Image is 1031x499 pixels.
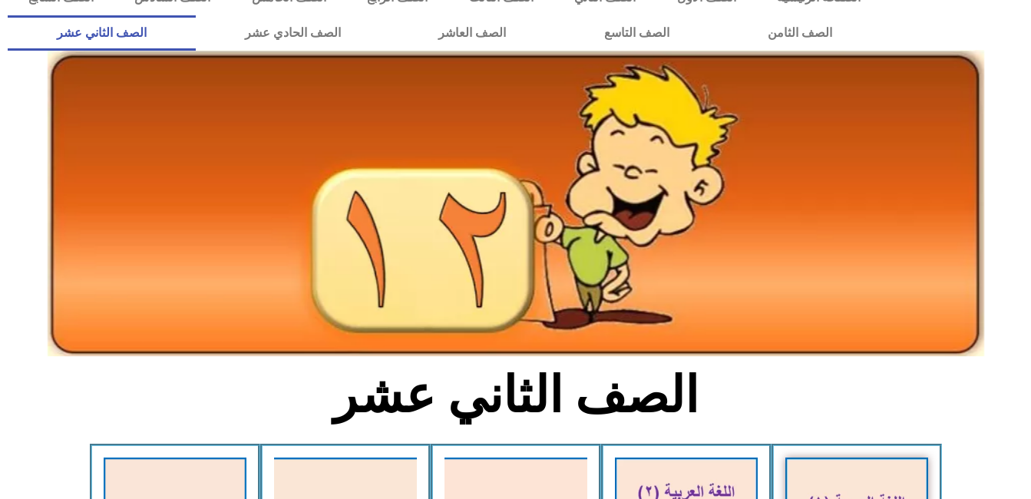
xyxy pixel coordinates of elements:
[389,15,555,51] a: الصف العاشر
[555,15,719,51] a: الصف التاسع
[719,15,881,51] a: الصف الثامن
[8,15,196,51] a: الصف الثاني عشر
[262,365,769,425] h2: الصف الثاني عشر
[196,15,390,51] a: الصف الحادي عشر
